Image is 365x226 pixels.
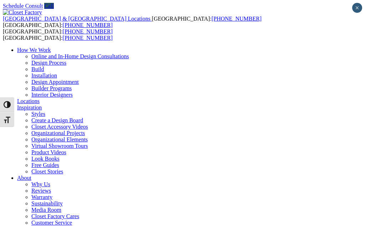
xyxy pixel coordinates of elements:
[3,9,42,16] img: Closet Factory
[31,194,52,200] a: Warranty
[63,35,113,41] a: [PHONE_NUMBER]
[44,3,54,9] a: Call
[31,136,88,142] a: Organizational Elements
[17,98,40,104] a: Locations
[31,168,63,174] a: Closet Stories
[31,53,129,59] a: Online and In-Home Design Consultations
[31,79,79,85] a: Design Appointment
[17,175,31,181] a: About
[31,143,88,149] a: Virtual Showroom Tours
[31,117,83,123] a: Create a Design Board
[63,22,113,28] a: [PHONE_NUMBER]
[31,66,44,72] a: Build
[17,104,42,111] a: Inspiration
[31,220,72,226] a: Customer Service
[31,124,88,130] a: Closet Accessory Videos
[31,181,50,187] a: Why Us
[31,156,60,162] a: Look Books
[3,16,152,22] a: [GEOGRAPHIC_DATA] & [GEOGRAPHIC_DATA] Locations
[211,16,261,22] a: [PHONE_NUMBER]
[3,3,43,9] a: Schedule Consult
[3,16,262,28] span: [GEOGRAPHIC_DATA]: [GEOGRAPHIC_DATA]:
[31,111,45,117] a: Styles
[352,3,362,13] button: Close
[31,85,72,91] a: Builder Programs
[3,16,150,22] span: [GEOGRAPHIC_DATA] & [GEOGRAPHIC_DATA] Locations
[31,188,51,194] a: Reviews
[31,162,59,168] a: Free Guides
[31,207,61,213] a: Media Room
[31,149,66,155] a: Product Videos
[31,72,57,79] a: Installation
[31,92,73,98] a: Interior Designers
[31,60,66,66] a: Design Process
[63,28,113,34] a: [PHONE_NUMBER]
[3,28,113,41] span: [GEOGRAPHIC_DATA]: [GEOGRAPHIC_DATA]:
[31,213,79,219] a: Closet Factory Cares
[17,47,51,53] a: How We Work
[31,130,85,136] a: Organizational Projects
[31,200,63,206] a: Sustainability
